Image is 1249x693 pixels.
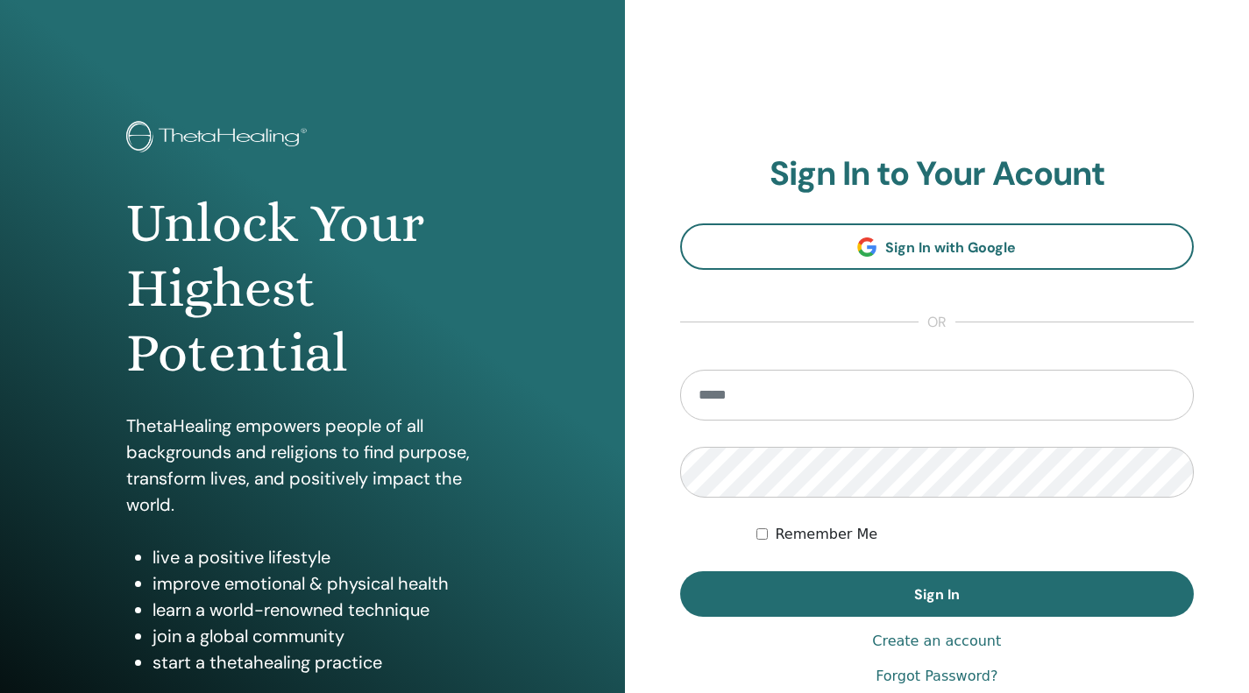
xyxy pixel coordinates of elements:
label: Remember Me [775,524,877,545]
span: Sign In with Google [885,238,1016,257]
a: Forgot Password? [876,666,997,687]
li: learn a world-renowned technique [153,597,499,623]
span: Sign In [914,585,960,604]
div: Keep me authenticated indefinitely or until I manually logout [756,524,1194,545]
li: improve emotional & physical health [153,570,499,597]
li: start a thetahealing practice [153,649,499,675]
h1: Unlock Your Highest Potential [126,191,499,386]
h2: Sign In to Your Acount [680,154,1195,194]
a: Sign In with Google [680,223,1195,270]
p: ThetaHealing empowers people of all backgrounds and religions to find purpose, transform lives, a... [126,413,499,518]
span: or [919,312,955,333]
button: Sign In [680,571,1195,617]
li: join a global community [153,623,499,649]
a: Create an account [872,631,1001,652]
li: live a positive lifestyle [153,544,499,570]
